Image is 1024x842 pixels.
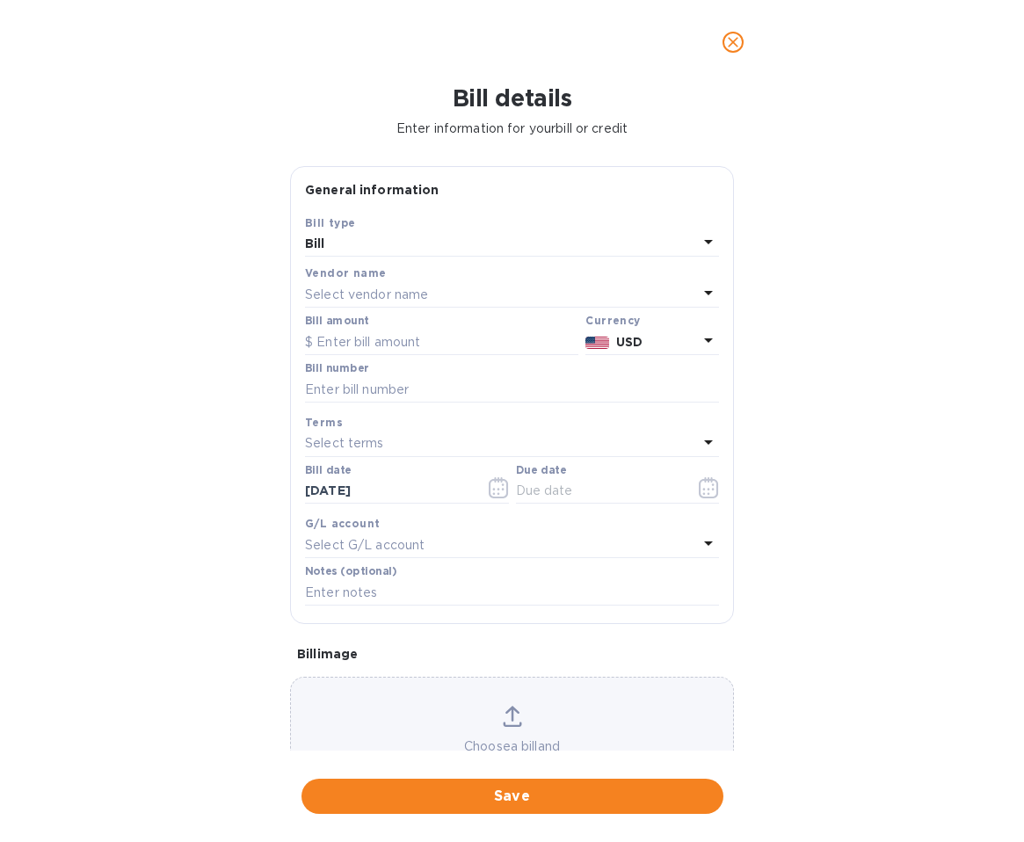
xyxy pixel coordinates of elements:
[305,478,471,504] input: Select date
[585,314,640,327] b: Currency
[305,465,352,475] label: Bill date
[305,364,368,374] label: Bill number
[585,337,609,349] img: USD
[305,567,397,577] label: Notes (optional)
[291,737,733,774] p: Choose a bill and drag it here
[305,316,368,327] label: Bill amount
[616,335,643,349] b: USD
[316,786,709,807] span: Save
[305,536,425,555] p: Select G/L account
[305,286,428,304] p: Select vendor name
[14,84,1010,113] h1: Bill details
[305,579,719,606] input: Enter notes
[301,779,723,814] button: Save
[516,478,682,504] input: Due date
[305,376,719,403] input: Enter bill number
[712,21,754,63] button: close
[305,517,380,530] b: G/L account
[305,434,384,453] p: Select terms
[516,465,566,475] label: Due date
[297,645,727,663] p: Bill image
[305,416,343,429] b: Terms
[14,120,1010,138] p: Enter information for your bill or credit
[305,183,439,197] b: General information
[305,216,356,229] b: Bill type
[305,236,325,250] b: Bill
[305,266,386,279] b: Vendor name
[305,329,578,355] input: $ Enter bill amount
